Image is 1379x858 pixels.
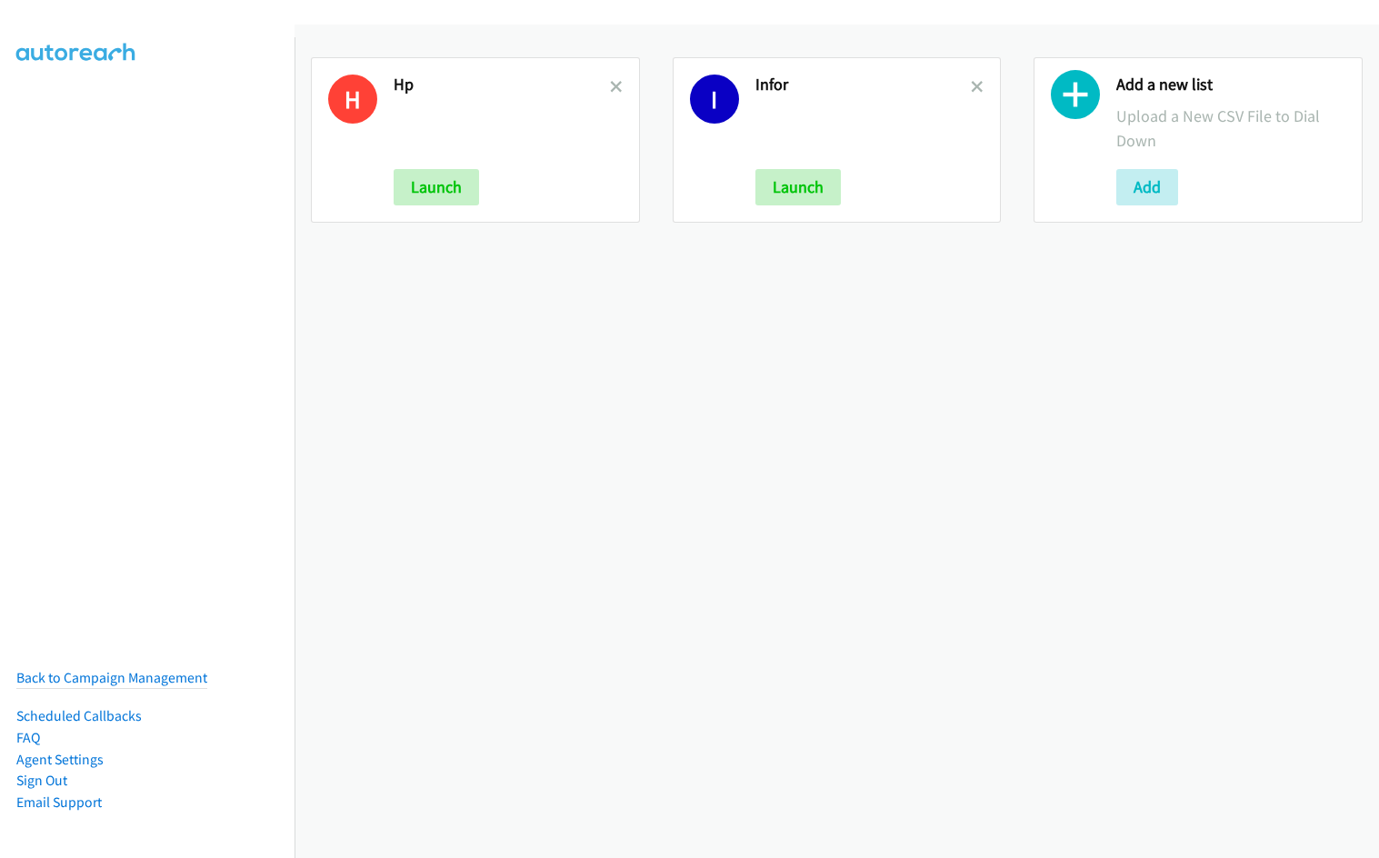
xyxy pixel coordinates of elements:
a: Email Support [16,793,102,811]
h1: H [328,75,377,124]
h2: Infor [755,75,972,95]
button: Launch [394,169,479,205]
button: Add [1116,169,1178,205]
h2: Hp [394,75,610,95]
p: Upload a New CSV File to Dial Down [1116,104,1345,153]
a: FAQ [16,729,40,746]
a: Back to Campaign Management [16,669,207,686]
button: Launch [755,169,841,205]
a: Scheduled Callbacks [16,707,142,724]
a: Agent Settings [16,751,104,768]
h2: Add a new list [1116,75,1345,95]
a: Sign Out [16,772,67,789]
h1: I [690,75,739,124]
